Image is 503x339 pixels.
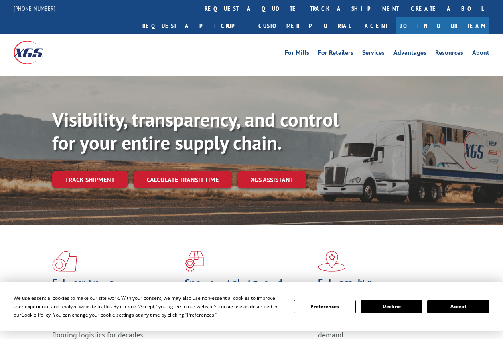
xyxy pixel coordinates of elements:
[52,278,179,311] h1: Flooring Logistics Solutions
[285,50,309,59] a: For Mills
[14,4,55,12] a: [PHONE_NUMBER]
[393,50,426,59] a: Advantages
[185,278,312,301] h1: Specialized Freight Experts
[294,300,356,313] button: Preferences
[361,300,422,313] button: Decline
[396,17,489,34] a: Join Our Team
[52,251,77,272] img: xgs-icon-total-supply-chain-intelligence-red
[427,300,489,313] button: Accept
[187,311,214,318] span: Preferences
[357,17,396,34] a: Agent
[14,294,284,319] div: We use essential cookies to make our site work. With your consent, we may also use non-essential ...
[136,17,252,34] a: Request a pickup
[318,251,346,272] img: xgs-icon-flagship-distribution-model-red
[238,171,306,188] a: XGS ASSISTANT
[252,17,357,34] a: Customer Portal
[362,50,385,59] a: Services
[318,278,445,311] h1: Flagship Distribution Model
[134,171,231,188] a: Calculate transit time
[472,50,489,59] a: About
[185,251,204,272] img: xgs-icon-focused-on-flooring-red
[52,171,128,188] a: Track shipment
[435,50,463,59] a: Resources
[21,311,51,318] span: Cookie Policy
[52,107,339,155] b: Visibility, transparency, and control for your entire supply chain.
[318,50,353,59] a: For Retailers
